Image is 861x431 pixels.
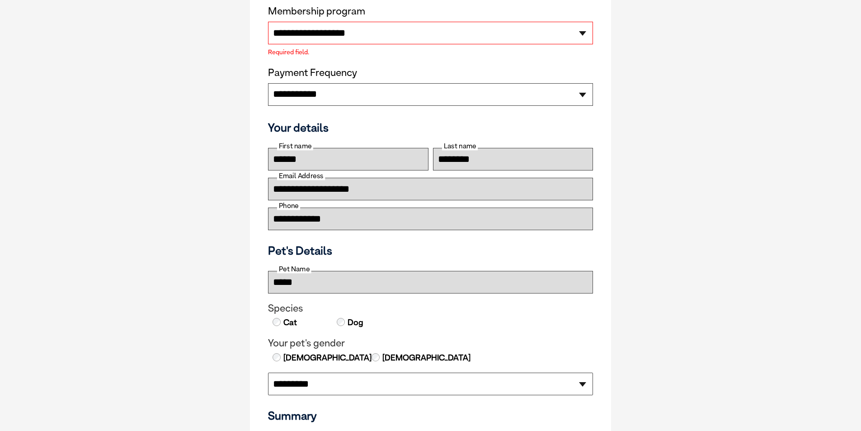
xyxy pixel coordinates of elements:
label: Last name [442,142,478,150]
h3: Your details [268,121,593,134]
label: Payment Frequency [268,67,357,79]
label: Required field. [268,49,593,55]
label: Membership program [268,5,593,17]
label: Phone [277,202,300,210]
legend: Your pet's gender [268,337,593,349]
label: First name [277,142,313,150]
h3: Pet's Details [264,244,597,257]
label: Email Address [277,172,325,180]
legend: Species [268,303,593,314]
h3: Summary [268,409,593,422]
